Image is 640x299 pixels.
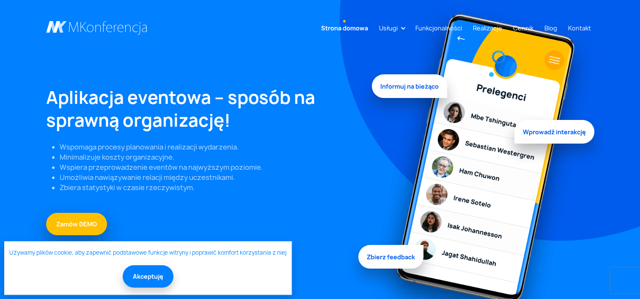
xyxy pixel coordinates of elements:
a: Realizacje [470,20,505,36]
a: Blog [541,20,560,36]
a: Funkcjonalności [412,20,465,36]
span: Informuj na bieżąco [372,76,447,100]
span: Zbierz feedback [358,244,423,268]
a: Używamy plików cookie, aby zapewnić podstawowe funkcje witryny i poprawić komfort korzystania z niej [9,249,286,257]
li: Zbiera statystyki w czasie rzeczywistym. [60,182,362,193]
li: Umożliwia nawiązywanie relacji między uczestnikami. [60,172,362,182]
a: Usługi [376,20,401,36]
a: Strona domowa [318,20,371,36]
h1: Aplikacja eventowa – sposób na sprawną organizację! [46,86,362,132]
a: Kontakt [565,20,594,36]
li: Wspiera przeprowadzenie eventów na najwyższym poziomie. [60,162,362,172]
li: Minimalizuje koszty organizacyjne. [60,152,362,162]
li: Wspomaga procesy planowania i realizacji wydarzenia. [60,142,362,152]
a: Zamów DEMO [46,213,107,235]
span: Wprowadź interakcję [514,119,594,143]
button: Akceptuję [123,265,173,288]
a: Cennik [510,20,537,36]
